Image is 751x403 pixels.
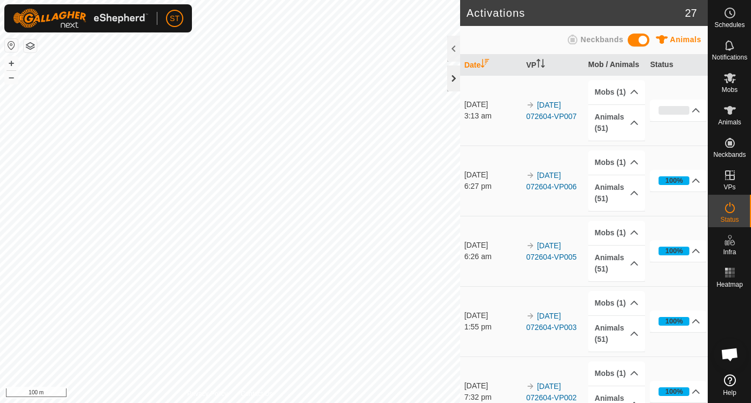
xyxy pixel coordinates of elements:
a: [DATE] 072604-VP003 [526,312,576,332]
a: [DATE] 072604-VP007 [526,101,576,121]
a: [DATE] 072604-VP002 [526,382,576,402]
div: 100% [659,387,689,396]
button: Map Layers [24,39,37,52]
a: [DATE] 072604-VP006 [526,171,576,191]
span: Status [720,216,739,223]
span: Neckbands [713,151,746,158]
p-sorticon: Activate to sort [481,61,489,69]
p-accordion-header: 0% [650,100,707,121]
img: arrow [526,312,535,320]
div: 100% [666,316,683,326]
p-accordion-header: Mobs (1) [588,150,645,175]
th: Mob / Animals [584,55,646,76]
p-accordion-header: Mobs (1) [588,80,645,104]
p-sorticon: Activate to sort [536,61,545,69]
button: + [5,57,18,70]
img: arrow [526,101,535,109]
p-accordion-header: 100% [650,381,707,402]
span: Heatmap [716,281,743,288]
div: 7:32 pm [464,392,521,403]
a: Privacy Policy [187,389,228,399]
div: 100% [659,176,689,185]
span: 27 [685,5,697,21]
th: Status [646,55,708,76]
div: [DATE] [464,380,521,392]
p-accordion-header: Animals (51) [588,175,645,211]
span: Mobs [722,87,737,93]
a: [DATE] 072604-VP005 [526,241,576,261]
div: 6:27 pm [464,181,521,192]
span: Neckbands [581,35,623,44]
div: [DATE] [464,310,521,321]
button: Reset Map [5,39,18,52]
div: [DATE] [464,169,521,181]
th: Date [460,55,522,76]
p-accordion-header: Mobs (1) [588,361,645,386]
img: arrow [526,171,535,180]
div: 6:26 am [464,251,521,262]
div: 0% [659,106,689,115]
p-accordion-header: Mobs (1) [588,291,645,315]
div: 100% [659,317,689,326]
span: Notifications [712,54,747,61]
img: arrow [526,382,535,391]
div: Open chat [714,338,746,371]
div: [DATE] [464,99,521,110]
button: – [5,71,18,84]
div: 100% [666,386,683,397]
span: Help [723,389,736,396]
div: 100% [659,247,689,255]
p-accordion-header: 100% [650,240,707,262]
img: Gallagher Logo [13,9,148,28]
span: Animals [670,35,701,44]
p-accordion-header: Mobs (1) [588,221,645,245]
div: 1:55 pm [464,321,521,333]
a: Help [708,370,751,400]
p-accordion-header: Animals (51) [588,105,645,141]
div: 3:13 am [464,110,521,122]
p-accordion-header: 100% [650,310,707,332]
span: ST [170,13,180,24]
th: VP [522,55,584,76]
span: Infra [723,249,736,255]
span: Animals [718,119,741,125]
div: 100% [666,246,683,256]
p-accordion-header: 100% [650,170,707,191]
p-accordion-header: Animals (51) [588,316,645,352]
span: Schedules [714,22,745,28]
img: arrow [526,241,535,250]
a: Contact Us [241,389,273,399]
h2: Activations [467,6,685,19]
p-accordion-header: Animals (51) [588,246,645,281]
div: 100% [666,175,683,186]
div: [DATE] [464,240,521,251]
span: VPs [723,184,735,190]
